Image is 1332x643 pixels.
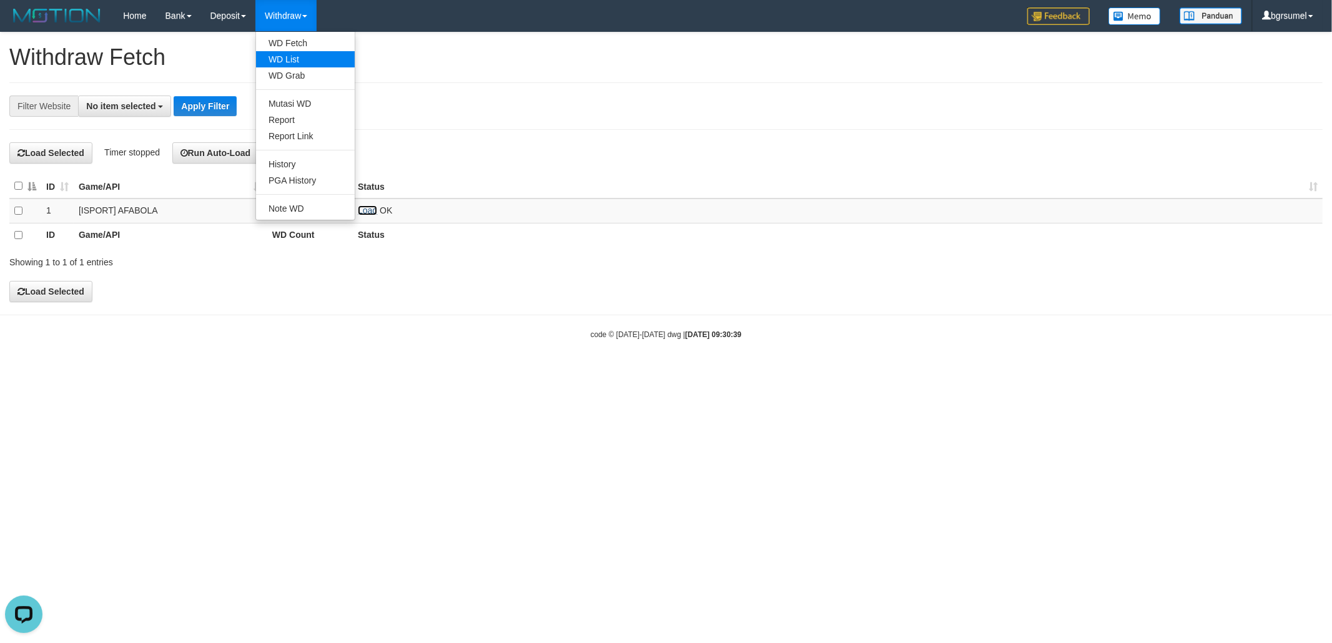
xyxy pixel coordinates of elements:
span: Timer stopped [104,147,160,157]
th: Status [353,223,1323,247]
button: No item selected [78,96,171,117]
a: Report Link [256,128,355,144]
button: Apply Filter [174,96,237,116]
strong: [DATE] 09:30:39 [685,330,741,339]
img: Feedback.jpg [1027,7,1090,25]
a: History [256,156,355,172]
a: Note WD [256,200,355,217]
button: Load Selected [9,142,92,164]
button: Run Auto-Load [172,142,259,164]
td: [ISPORT] AFABOLA [74,199,267,223]
a: Report [256,112,355,128]
div: Filter Website [9,96,78,117]
th: Game/API: activate to sort column ascending [74,174,267,199]
small: code © [DATE]-[DATE] dwg | [591,330,742,339]
img: MOTION_logo.png [9,6,104,25]
th: Status: activate to sort column ascending [353,174,1323,199]
th: WD Count [267,223,353,247]
a: Mutasi WD [256,96,355,112]
a: WD List [256,51,355,67]
img: Button%20Memo.svg [1108,7,1161,25]
button: Load Selected [9,281,92,302]
button: Open LiveChat chat widget [5,5,42,42]
h1: Withdraw Fetch [9,45,1323,70]
th: Game/API [74,223,267,247]
span: No item selected [86,101,155,111]
a: WD Grab [256,67,355,84]
a: WD Fetch [256,35,355,51]
img: panduan.png [1180,7,1242,24]
td: 1 [41,199,74,223]
a: Load [358,205,377,215]
div: Showing 1 to 1 of 1 entries [9,251,546,268]
th: ID: activate to sort column ascending [41,174,74,199]
span: OK [380,205,392,215]
a: PGA History [256,172,355,189]
th: ID [41,223,74,247]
